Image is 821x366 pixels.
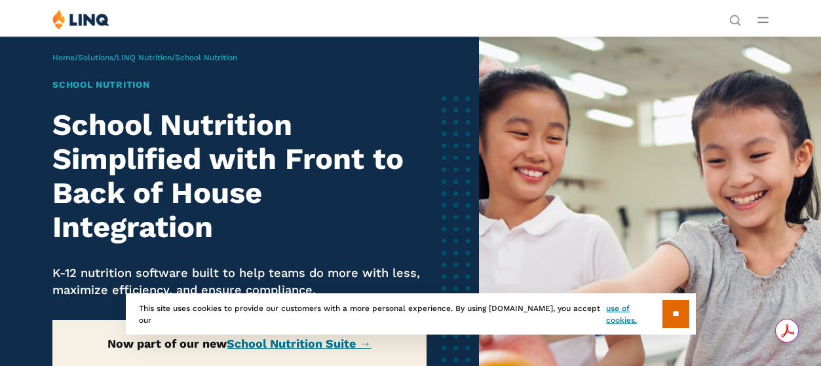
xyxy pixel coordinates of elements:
a: LINQ Nutrition [117,53,172,62]
a: Solutions [78,53,113,62]
button: Open Search Bar [729,13,741,25]
p: K-12 nutrition software built to help teams do more with less, maximize efficiency, and ensure co... [52,265,426,299]
div: This site uses cookies to provide our customers with a more personal experience. By using [DOMAIN... [126,293,696,335]
a: Home [52,53,75,62]
img: LINQ | K‑12 Software [52,9,109,29]
span: / / / [52,53,237,62]
span: School Nutrition [175,53,237,62]
nav: Utility Navigation [729,9,741,25]
a: use of cookies. [606,302,662,326]
h1: School Nutrition [52,78,426,92]
button: Open Main Menu [757,12,769,27]
h2: School Nutrition Simplified with Front to Back of House Integration [52,108,426,244]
